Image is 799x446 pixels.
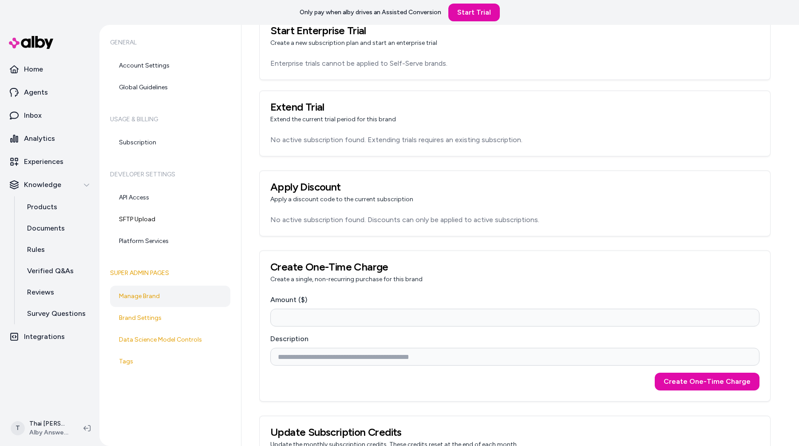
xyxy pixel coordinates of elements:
[270,115,759,124] p: Extend the current trial period for this brand
[29,428,69,437] span: Alby Answers QA
[270,102,759,112] h3: Extend Trial
[9,36,53,49] img: alby Logo
[110,209,230,230] a: SFTP Upload
[110,261,230,286] h6: Super Admin Pages
[110,231,230,252] a: Platform Services
[4,105,96,126] a: Inbox
[18,260,96,282] a: Verified Q&As
[24,87,48,98] p: Agents
[110,77,230,98] a: Global Guidelines
[27,308,86,319] p: Survey Questions
[270,195,759,204] p: Apply a discount code to the current subscription
[270,262,759,272] h3: Create One-Time Charge
[27,266,74,276] p: Verified Q&As
[4,59,96,80] a: Home
[270,135,759,145] p: No active subscription found. Extending trials requires an existing subscription.
[24,64,43,75] p: Home
[24,331,65,342] p: Integrations
[270,295,307,304] label: Amount ($)
[27,202,57,212] p: Products
[110,162,230,187] h6: Developer Settings
[270,427,759,438] h3: Update Subscription Credits
[18,282,96,303] a: Reviews
[110,132,230,153] a: Subscription
[18,196,96,218] a: Products
[270,39,759,48] p: Create a new subscription plan and start an enterprise trial
[24,133,55,144] p: Analytics
[4,151,96,172] a: Experiences
[18,303,96,324] a: Survey Questions
[24,179,61,190] p: Knowledge
[110,187,230,208] a: API Access
[270,334,309,343] label: Description
[300,8,441,17] p: Only pay when alby drives an Assisted Conversion
[270,25,759,36] h3: Start Enterprise Trial
[18,239,96,260] a: Rules
[110,307,230,329] a: Brand Settings
[270,275,759,284] p: Create a single, non-recurring purchase for this brand
[4,326,96,347] a: Integrations
[270,215,759,225] p: No active subscription found. Discounts can only be applied to active subscriptions.
[270,182,759,192] h3: Apply Discount
[29,419,69,428] p: Thai [PERSON_NAME]
[24,110,42,121] p: Inbox
[27,287,54,298] p: Reviews
[270,58,759,69] p: Enterprise trials cannot be applied to Self-Serve brands.
[27,244,45,255] p: Rules
[110,107,230,132] h6: Usage & Billing
[448,4,500,21] a: Start Trial
[110,329,230,350] a: Data Science Model Controls
[11,421,25,435] span: T
[4,174,96,195] button: Knowledge
[655,373,759,390] button: Create One-Time Charge
[110,286,230,307] a: Manage Brand
[110,351,230,372] a: Tags
[4,82,96,103] a: Agents
[110,30,230,55] h6: General
[27,223,65,234] p: Documents
[110,55,230,76] a: Account Settings
[4,128,96,149] a: Analytics
[18,218,96,239] a: Documents
[24,156,63,167] p: Experiences
[5,414,76,442] button: TThai [PERSON_NAME]Alby Answers QA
